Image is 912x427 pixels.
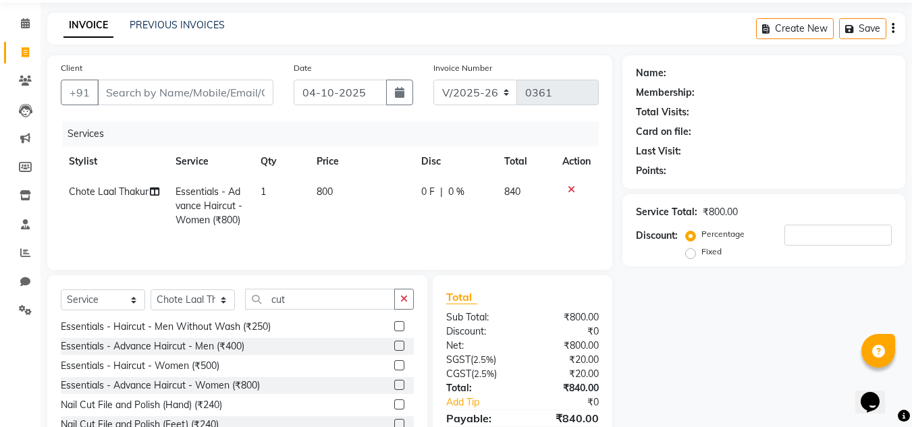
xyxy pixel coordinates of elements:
button: Save [839,18,886,39]
label: Client [61,62,82,74]
label: Percentage [701,228,745,240]
button: +91 [61,80,99,105]
div: Points: [636,164,666,178]
div: Card on file: [636,125,691,139]
iframe: chat widget [855,373,898,414]
div: Total Visits: [636,105,689,119]
div: Nail Cut File and Polish (Hand) (₹240) [61,398,222,412]
span: 1 [261,186,266,198]
th: Service [167,146,252,177]
button: Create New [756,18,834,39]
div: ₹0 [522,324,609,339]
div: Discount: [636,229,678,243]
div: Services [62,121,609,146]
div: Net: [436,339,522,353]
th: Stylist [61,146,167,177]
div: Name: [636,66,666,80]
div: ( ) [436,353,522,367]
label: Invoice Number [433,62,492,74]
th: Total [496,146,555,177]
span: Essentials - Advance Haircut - Women (₹800) [176,186,242,226]
div: Essentials - Advance Haircut - Women (₹800) [61,378,260,393]
span: 840 [504,186,520,198]
div: ₹800.00 [703,205,738,219]
a: PREVIOUS INVOICES [130,19,225,31]
div: Essentials - Haircut - Men Without Wash (₹250) [61,320,271,334]
span: Chote Laal Thakur [69,186,149,198]
div: ₹0 [537,395,610,409]
div: Discount: [436,324,522,339]
div: ₹840.00 [522,381,609,395]
span: 800 [317,186,333,198]
div: ₹800.00 [522,310,609,324]
th: Price [309,146,413,177]
div: ₹800.00 [522,339,609,353]
span: | [440,185,443,199]
div: ( ) [436,367,522,381]
div: Payable: [436,410,522,426]
div: Service Total: [636,205,697,219]
label: Fixed [701,246,722,258]
span: 0 F [421,185,435,199]
span: Total [446,290,477,304]
label: Date [294,62,312,74]
div: ₹840.00 [522,410,609,426]
div: Essentials - Haircut - Women (₹500) [61,359,219,373]
th: Disc [413,146,496,177]
input: Search by Name/Mobile/Email/Code [97,80,273,105]
span: 2.5% [474,368,494,379]
div: Essentials - Advance Haircut - Men (₹400) [61,339,244,353]
a: Add Tip [436,395,537,409]
div: Membership: [636,86,695,100]
span: CGST [446,368,471,380]
div: ₹20.00 [522,353,609,367]
span: SGST [446,353,471,366]
div: Last Visit: [636,144,681,159]
th: Action [554,146,599,177]
a: INVOICE [63,13,113,38]
div: Total: [436,381,522,395]
div: Sub Total: [436,310,522,324]
input: Search or Scan [245,289,395,310]
th: Qty [252,146,309,177]
span: 2.5% [473,354,493,365]
span: 0 % [448,185,464,199]
div: ₹20.00 [522,367,609,381]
